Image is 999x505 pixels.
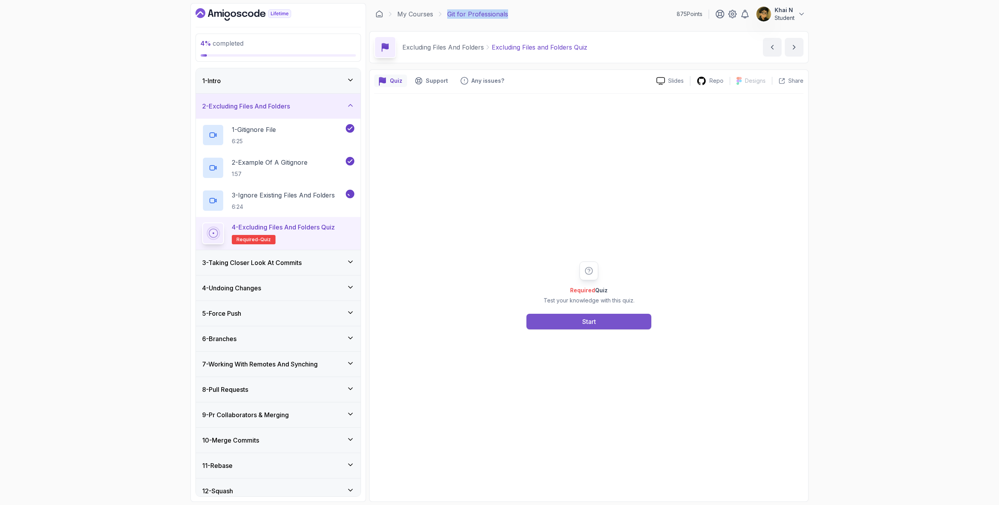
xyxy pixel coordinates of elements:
p: Any issues? [471,77,504,85]
p: Slides [668,77,684,85]
h3: 4 - Undoing Changes [202,283,261,293]
h2: Quiz [544,286,635,294]
p: Quiz [390,77,402,85]
span: completed [201,39,244,47]
button: Feedback button [456,75,509,87]
a: Repo [690,76,730,86]
h3: 11 - Rebase [202,461,233,470]
img: user profile image [756,7,771,21]
button: 1-Gitignore File6:25 [202,124,354,146]
a: Dashboard [375,10,383,18]
h3: 1 - Intro [202,76,221,85]
button: 5-Force Push [196,301,361,326]
p: Excluding Files and Folders Quiz [492,43,587,52]
h3: 12 - Squash [202,486,233,496]
button: user profile imageKhai NStudent [756,6,805,22]
h3: 9 - Pr Collaborators & Merging [202,410,289,420]
p: Git for Professionals [447,9,508,19]
button: 3-Taking Closer Look At Commits [196,250,361,275]
h3: 5 - Force Push [202,309,241,318]
p: 3 - Ignore Existing Files And Folders [232,190,335,200]
p: Designs [745,77,766,85]
p: Student [775,14,795,22]
a: My Courses [397,9,433,19]
button: 10-Merge Commits [196,428,361,453]
button: 9-Pr Collaborators & Merging [196,402,361,427]
p: Test your knowledge with this quiz. [544,297,635,304]
button: 8-Pull Requests [196,377,361,402]
button: Support button [410,75,453,87]
p: 4 - Excluding Files and Folders Quiz [232,222,335,232]
button: 3-Ignore Existing Files And Folders6:24 [202,190,354,212]
p: Repo [709,77,723,85]
h3: 3 - Taking Closer Look At Commits [202,258,302,267]
h3: 7 - Working With Remotes And Synching [202,359,318,369]
p: 2 - Example Of A Gitignore [232,158,308,167]
p: 875 Points [677,10,702,18]
button: 2-Excluding Files And Folders [196,94,361,119]
span: quiz [260,236,271,243]
h3: 2 - Excluding Files And Folders [202,101,290,111]
p: 6:24 [232,203,335,211]
button: previous content [763,38,782,57]
p: 1:57 [232,170,308,178]
h3: 8 - Pull Requests [202,385,248,394]
button: quiz button [374,75,407,87]
button: Share [772,77,803,85]
button: Start [526,314,651,329]
button: 6-Branches [196,326,361,351]
p: 6:25 [232,137,276,145]
button: 4-Excluding Files and Folders QuizRequired-quiz [202,222,354,244]
h3: 10 - Merge Commits [202,436,259,445]
a: Dashboard [196,8,309,21]
button: 1-Intro [196,68,361,93]
button: 4-Undoing Changes [196,276,361,301]
p: Support [426,77,448,85]
button: 12-Squash [196,478,361,503]
a: Slides [650,77,690,85]
button: 7-Working With Remotes And Synching [196,352,361,377]
p: 1 - Gitignore File [232,125,276,134]
h3: 6 - Branches [202,334,236,343]
p: Share [788,77,803,85]
button: 11-Rebase [196,453,361,478]
span: Required [570,287,595,293]
span: Required- [236,236,260,243]
span: 4 % [201,39,211,47]
button: 2-Example Of A Gitignore1:57 [202,157,354,179]
p: Khai N [775,6,795,14]
div: Start [582,317,596,326]
p: Excluding Files And Folders [402,43,484,52]
button: next content [785,38,803,57]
